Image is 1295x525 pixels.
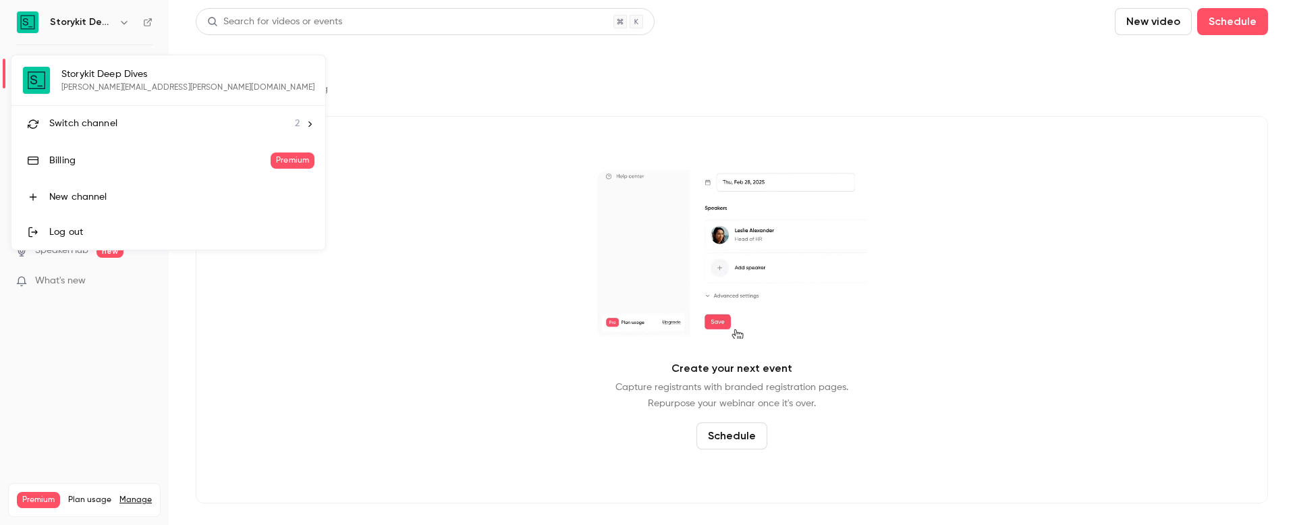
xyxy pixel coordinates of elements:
div: Log out [49,225,314,239]
div: New channel [49,190,314,204]
span: 2 [295,117,300,131]
div: Billing [49,154,271,167]
span: Premium [271,153,314,169]
span: Switch channel [49,117,117,131]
